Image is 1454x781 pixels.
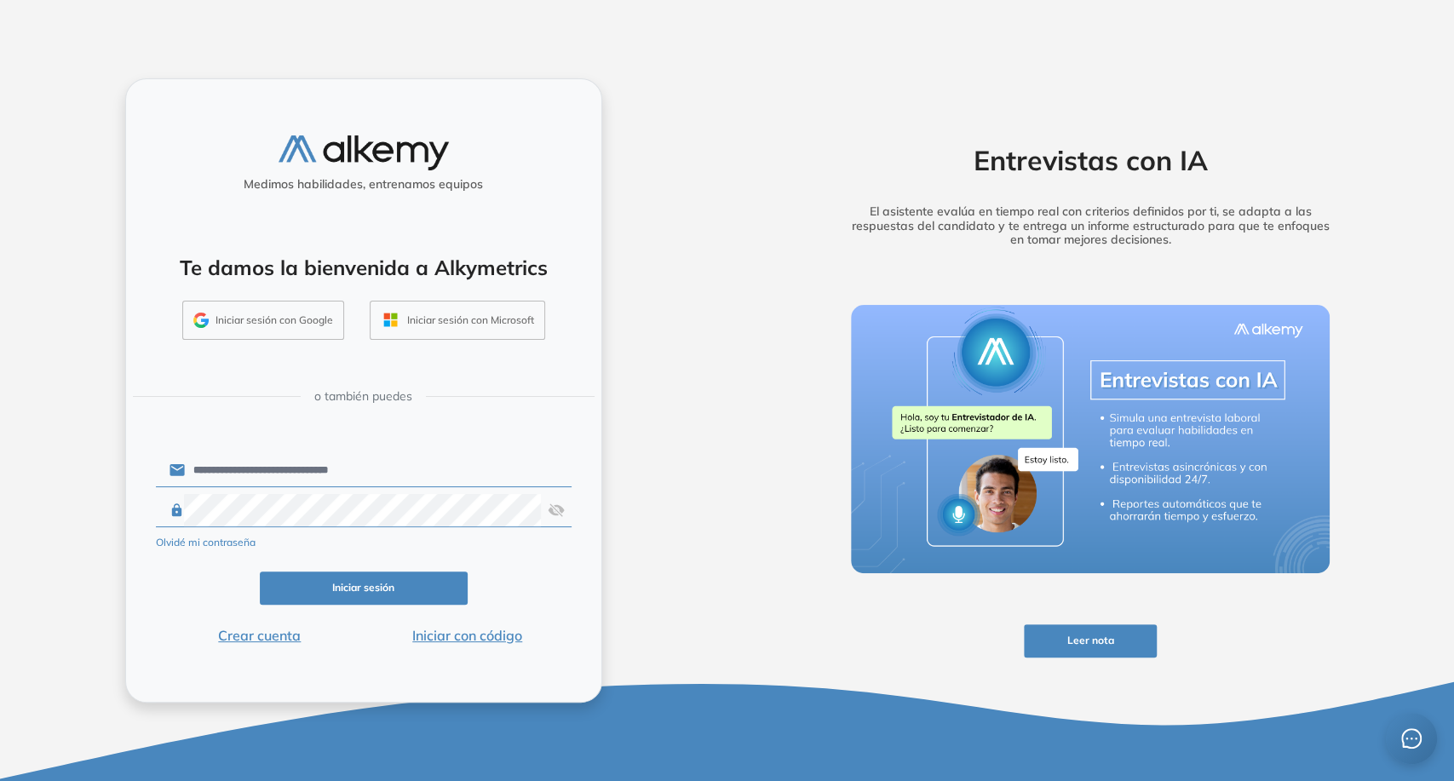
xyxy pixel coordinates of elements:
[193,313,209,328] img: GMAIL_ICON
[1401,728,1422,749] span: message
[548,494,565,526] img: asd
[364,625,572,646] button: Iniciar con código
[156,535,256,550] button: Olvidé mi contraseña
[1024,624,1157,658] button: Leer nota
[133,177,595,192] h5: Medimos habilidades, entrenamos equipos
[825,144,1356,176] h2: Entrevistas con IA
[279,135,449,170] img: logo-alkemy
[370,301,545,340] button: Iniciar sesión con Microsoft
[148,256,579,280] h4: Te damos la bienvenida a Alkymetrics
[825,204,1356,247] h5: El asistente evalúa en tiempo real con criterios definidos por ti, se adapta a las respuestas del...
[314,388,412,405] span: o también puedes
[260,571,468,605] button: Iniciar sesión
[156,625,364,646] button: Crear cuenta
[182,301,344,340] button: Iniciar sesión con Google
[381,310,400,330] img: OUTLOOK_ICON
[851,305,1330,574] img: img-more-info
